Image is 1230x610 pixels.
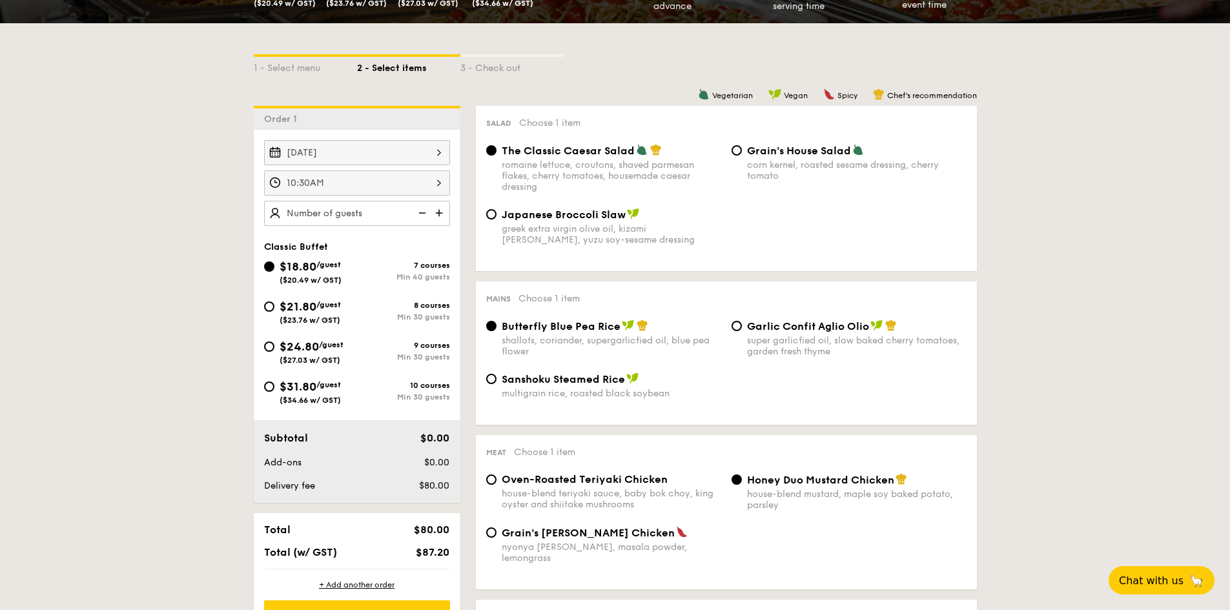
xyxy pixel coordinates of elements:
span: Vegetarian [712,91,753,100]
div: 7 courses [357,261,450,270]
span: ($34.66 w/ GST) [280,396,341,405]
img: icon-chef-hat.a58ddaea.svg [650,144,662,156]
div: 9 courses [357,341,450,350]
img: icon-spicy.37a8142b.svg [676,526,688,538]
span: Choose 1 item [519,117,580,128]
input: Butterfly Blue Pea Riceshallots, coriander, supergarlicfied oil, blue pea flower [486,321,497,331]
span: Sanshoku Steamed Rice [502,373,625,385]
span: 🦙 [1189,573,1204,588]
span: Add-ons [264,457,302,468]
span: Honey Duo Mustard Chicken [747,474,894,486]
div: 2 - Select items [357,57,460,75]
span: Grain's House Salad [747,145,851,157]
span: Meat [486,448,506,457]
span: $80.00 [414,524,449,536]
div: corn kernel, roasted sesame dressing, cherry tomato [747,159,967,181]
input: $18.80/guest($20.49 w/ GST)7 coursesMin 40 guests [264,261,274,272]
div: Min 30 guests [357,352,450,361]
span: $18.80 [280,259,316,274]
input: Grain's House Saladcorn kernel, roasted sesame dressing, cherry tomato [732,145,742,156]
input: Event date [264,140,450,165]
span: ($23.76 w/ GST) [280,316,340,325]
span: Chef's recommendation [887,91,977,100]
span: $24.80 [280,340,319,354]
input: Garlic Confit Aglio Oliosuper garlicfied oil, slow baked cherry tomatoes, garden fresh thyme [732,321,742,331]
span: Choose 1 item [514,447,575,458]
span: Order 1 [264,114,302,125]
span: $0.00 [420,432,449,444]
div: 8 courses [357,301,450,310]
div: Min 30 guests [357,312,450,321]
div: house-blend mustard, maple soy baked potato, parsley [747,489,967,511]
div: super garlicfied oil, slow baked cherry tomatoes, garden fresh thyme [747,335,967,357]
img: icon-vegan.f8ff3823.svg [870,320,883,331]
input: $21.80/guest($23.76 w/ GST)8 coursesMin 30 guests [264,301,274,312]
span: Mains [486,294,511,303]
img: icon-vegetarian.fe4039eb.svg [636,144,648,156]
img: icon-chef-hat.a58ddaea.svg [896,473,907,485]
div: Min 40 guests [357,272,450,281]
span: $31.80 [280,380,316,394]
input: Japanese Broccoli Slawgreek extra virgin olive oil, kizami [PERSON_NAME], yuzu soy-sesame dressing [486,209,497,219]
span: Total (w/ GST) [264,546,337,558]
img: icon-add.58712e84.svg [431,201,450,225]
img: icon-vegan.f8ff3823.svg [626,372,639,384]
div: nyonya [PERSON_NAME], masala powder, lemongrass [502,542,721,564]
input: $24.80/guest($27.03 w/ GST)9 coursesMin 30 guests [264,341,274,352]
span: Total [264,524,291,536]
span: Classic Buffet [264,241,328,252]
span: $21.80 [280,300,316,314]
span: Grain's [PERSON_NAME] Chicken [502,527,675,539]
img: icon-chef-hat.a58ddaea.svg [637,320,648,331]
div: shallots, coriander, supergarlicfied oil, blue pea flower [502,335,721,357]
input: Honey Duo Mustard Chickenhouse-blend mustard, maple soy baked potato, parsley [732,474,742,485]
img: icon-vegan.f8ff3823.svg [627,208,640,219]
div: 1 - Select menu [254,57,357,75]
div: + Add another order [264,580,450,590]
span: $0.00 [424,457,449,468]
img: icon-spicy.37a8142b.svg [823,88,835,100]
img: icon-vegan.f8ff3823.svg [768,88,781,100]
div: 10 courses [357,381,450,390]
span: The Classic Caesar Salad [502,145,635,157]
span: Spicy [837,91,857,100]
input: Event time [264,170,450,196]
button: Chat with us🦙 [1109,566,1215,595]
span: Garlic Confit Aglio Olio [747,320,869,332]
div: 3 - Check out [460,57,564,75]
span: /guest [316,380,341,389]
span: Butterfly Blue Pea Rice [502,320,620,332]
span: Japanese Broccoli Slaw [502,208,626,221]
div: greek extra virgin olive oil, kizami [PERSON_NAME], yuzu soy-sesame dressing [502,223,721,245]
input: Sanshoku Steamed Ricemultigrain rice, roasted black soybean [486,374,497,384]
div: house-blend teriyaki sauce, baby bok choy, king oyster and shiitake mushrooms [502,488,721,510]
span: Vegan [784,91,808,100]
span: Salad [486,119,511,128]
img: icon-vegetarian.fe4039eb.svg [698,88,710,100]
input: Oven-Roasted Teriyaki Chickenhouse-blend teriyaki sauce, baby bok choy, king oyster and shiitake ... [486,474,497,485]
img: icon-chef-hat.a58ddaea.svg [873,88,885,100]
img: icon-vegetarian.fe4039eb.svg [852,144,864,156]
span: ($20.49 w/ GST) [280,276,342,285]
input: $31.80/guest($34.66 w/ GST)10 coursesMin 30 guests [264,381,274,392]
input: Number of guests [264,201,450,226]
input: Grain's [PERSON_NAME] Chickennyonya [PERSON_NAME], masala powder, lemongrass [486,527,497,538]
span: Chat with us [1119,574,1184,587]
span: ($27.03 w/ GST) [280,356,340,365]
span: /guest [316,260,341,269]
div: Min 30 guests [357,392,450,402]
input: The Classic Caesar Saladromaine lettuce, croutons, shaved parmesan flakes, cherry tomatoes, house... [486,145,497,156]
span: /guest [316,300,341,309]
span: Subtotal [264,432,308,444]
div: romaine lettuce, croutons, shaved parmesan flakes, cherry tomatoes, housemade caesar dressing [502,159,721,192]
img: icon-vegan.f8ff3823.svg [622,320,635,331]
div: multigrain rice, roasted black soybean [502,388,721,399]
span: $87.20 [416,546,449,558]
span: /guest [319,340,343,349]
span: Choose 1 item [518,293,580,304]
span: Delivery fee [264,480,315,491]
img: icon-chef-hat.a58ddaea.svg [885,320,897,331]
img: icon-reduce.1d2dbef1.svg [411,201,431,225]
span: Oven-Roasted Teriyaki Chicken [502,473,668,485]
span: $80.00 [419,480,449,491]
